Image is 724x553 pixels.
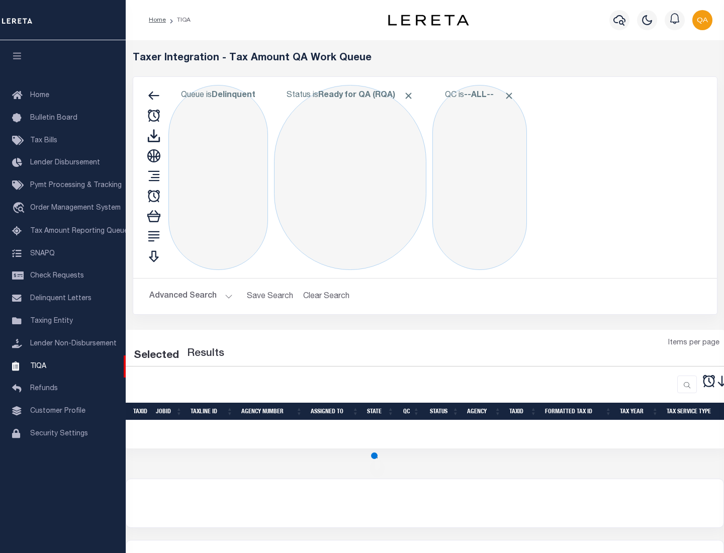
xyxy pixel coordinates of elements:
button: Clear Search [299,287,354,306]
th: JobID [152,403,187,420]
th: Formatted Tax ID [541,403,616,420]
img: svg+xml;base64,PHN2ZyB4bWxucz0iaHR0cDovL3d3dy53My5vcmcvMjAwMC9zdmciIHBvaW50ZXItZXZlbnRzPSJub25lIi... [692,10,712,30]
img: logo-dark.svg [388,15,469,26]
i: travel_explore [12,202,28,215]
th: TaxLine ID [187,403,237,420]
div: Click to Edit [432,85,527,270]
span: Customer Profile [30,408,85,415]
div: Click to Edit [274,85,426,270]
a: Home [149,17,166,23]
span: Bulletin Board [30,115,77,122]
span: Pymt Processing & Tracking [30,182,122,189]
span: Order Management System [30,205,121,212]
span: Security Settings [30,430,88,437]
span: Click to Remove [403,90,414,101]
span: Taxing Entity [30,318,73,325]
b: Delinquent [212,91,255,100]
span: Lender Non-Disbursement [30,340,117,347]
span: Lender Disbursement [30,159,100,166]
th: Agency Number [237,403,307,420]
span: Delinquent Letters [30,295,92,302]
span: Items per page [668,338,719,349]
li: TIQA [166,16,191,25]
span: TIQA [30,362,46,370]
h5: Taxer Integration - Tax Amount QA Work Queue [133,52,717,64]
div: Selected [134,348,179,364]
span: Tax Bills [30,137,57,144]
div: Click to Edit [168,85,268,270]
th: QC [398,403,424,420]
span: Check Requests [30,272,84,280]
th: TaxID [505,403,541,420]
span: Refunds [30,385,58,392]
b: Ready for QA (RQA) [318,91,414,100]
b: --ALL-- [464,91,494,100]
button: Advanced Search [149,287,233,306]
th: Tax Year [616,403,663,420]
th: Assigned To [307,403,363,420]
span: SNAPQ [30,250,55,257]
th: TaxID [129,403,152,420]
span: Click to Remove [504,90,514,101]
button: Save Search [241,287,299,306]
label: Results [187,346,224,362]
span: Home [30,92,49,99]
th: Agency [463,403,505,420]
span: Tax Amount Reporting Queue [30,228,128,235]
th: Status [424,403,463,420]
th: State [363,403,398,420]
